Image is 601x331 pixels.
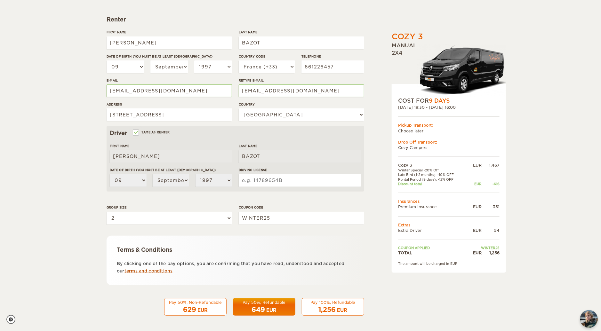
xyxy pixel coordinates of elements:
[398,177,467,182] td: Rental Period (9 days): -12% OFF
[239,78,364,83] label: Retype E-mail
[301,54,364,59] label: Telephone
[239,84,364,97] input: e.g. example@example.com
[183,306,196,313] span: 629
[482,228,500,233] div: 54
[467,163,482,168] div: EUR
[301,60,364,73] input: e.g. 1 234 567 890
[239,144,361,148] label: Last Name
[117,246,354,254] div: Terms & Conditions
[398,262,500,266] div: The amount will be charged in EUR
[482,163,500,168] div: 1,467
[133,131,138,135] input: Same as renter
[107,54,232,59] label: Date of birth (You must be at least [DEMOGRAPHIC_DATA])
[482,250,500,256] div: 1,256
[197,307,208,313] div: EUR
[398,145,500,150] td: Cozy Campers
[110,129,361,137] div: Driver
[398,246,467,250] td: Coupon applied
[467,182,482,186] div: EUR
[392,42,506,97] div: Manual 2x4
[306,300,360,305] div: Pay 100%, Refundable
[239,54,295,59] label: Country Code
[319,306,336,313] span: 1,256
[107,108,232,121] input: e.g. Street, City, Zip Code
[398,163,467,168] td: Cozy 3
[267,307,277,313] div: EUR
[482,182,500,186] div: -616
[124,269,172,273] a: terms and conditions
[239,36,364,49] input: e.g. Smith
[233,298,295,316] button: Pay 50%, Refundable 649 EUR
[467,250,482,256] div: EUR
[398,250,467,256] td: TOTAL
[467,204,482,210] div: EUR
[398,182,467,186] td: Discount total
[164,298,227,316] button: Pay 50%, Non-Refundable 629 EUR
[429,98,450,104] span: 9 Days
[398,122,500,128] div: Pickup Transport:
[337,307,348,313] div: EUR
[239,30,364,35] label: Last Name
[168,300,222,305] div: Pay 50%, Non-Refundable
[482,204,500,210] div: 351
[398,228,467,233] td: Extra Driver
[110,168,232,172] label: Date of birth (You must be at least [DEMOGRAPHIC_DATA])
[580,310,598,328] img: Freyja at Cozy Campers
[302,298,364,316] button: Pay 100%, Refundable 1,256 EUR
[239,150,361,163] input: e.g. Smith
[107,16,364,23] div: Renter
[398,199,500,204] td: Insurances
[133,129,170,135] label: Same as renter
[467,246,500,250] td: WINTER25
[239,205,364,210] label: Coupon code
[417,44,506,97] img: Langur-m-c-logo-2.png
[398,128,500,133] td: Choose later
[107,84,232,97] input: e.g. example@example.com
[117,260,354,275] p: By clicking one of the pay options, you are confirming that you have read, understood and accepte...
[107,36,232,49] input: e.g. William
[239,102,364,107] label: Country
[110,150,232,163] input: e.g. William
[6,315,20,324] a: Cookie settings
[398,97,500,105] div: COST FOR
[580,310,598,328] button: chat-button
[398,173,467,177] td: Late Bird (1-2 months): -10% OFF
[398,105,500,110] div: [DATE] 18:30 - [DATE] 16:00
[107,102,232,107] label: Address
[398,168,467,173] td: Winter Special -20% Off
[107,205,232,210] label: Group size
[107,30,232,35] label: First Name
[107,78,232,83] label: E-mail
[252,306,265,313] span: 649
[398,204,467,210] td: Premium Insurance
[110,144,232,148] label: First Name
[239,168,361,172] label: Driving License
[398,139,500,145] div: Drop Off Transport:
[392,31,423,42] div: Cozy 3
[467,228,482,233] div: EUR
[239,174,361,187] input: e.g. 14789654B
[398,222,500,228] td: Extras
[237,300,291,305] div: Pay 50%, Refundable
